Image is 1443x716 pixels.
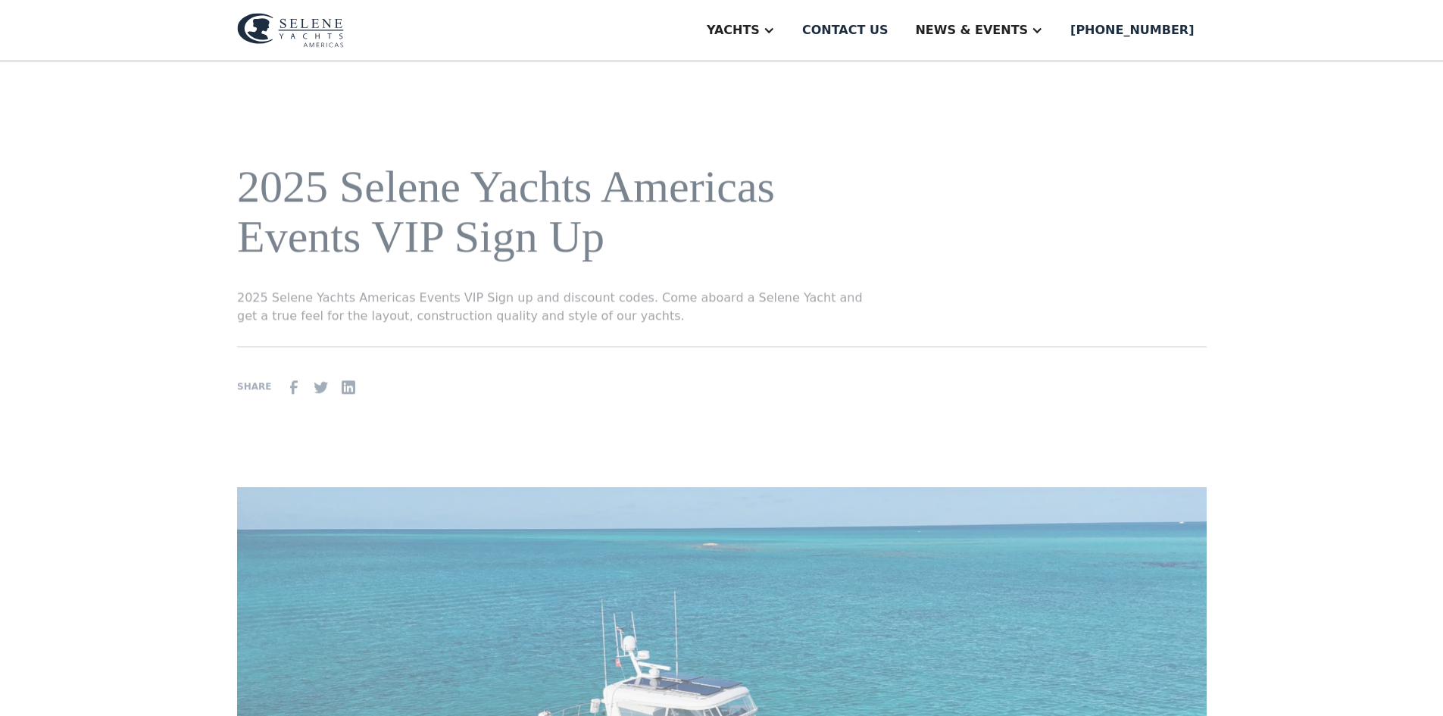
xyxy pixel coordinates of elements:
[237,13,344,48] img: logo
[285,378,303,396] img: facebook
[1070,21,1194,39] div: [PHONE_NUMBER]
[339,378,358,396] img: Linkedin
[915,21,1028,39] div: News & EVENTS
[707,21,760,39] div: Yachts
[802,21,889,39] div: Contact us
[312,378,330,396] img: Twitter
[237,380,271,394] div: SHARE
[237,161,867,261] h1: 2025 Selene Yachts Americas Events VIP Sign Up
[237,289,867,325] p: 2025 Selene Yachts Americas Events VIP Sign up and discount codes. Come aboard a Selene Yacht and...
